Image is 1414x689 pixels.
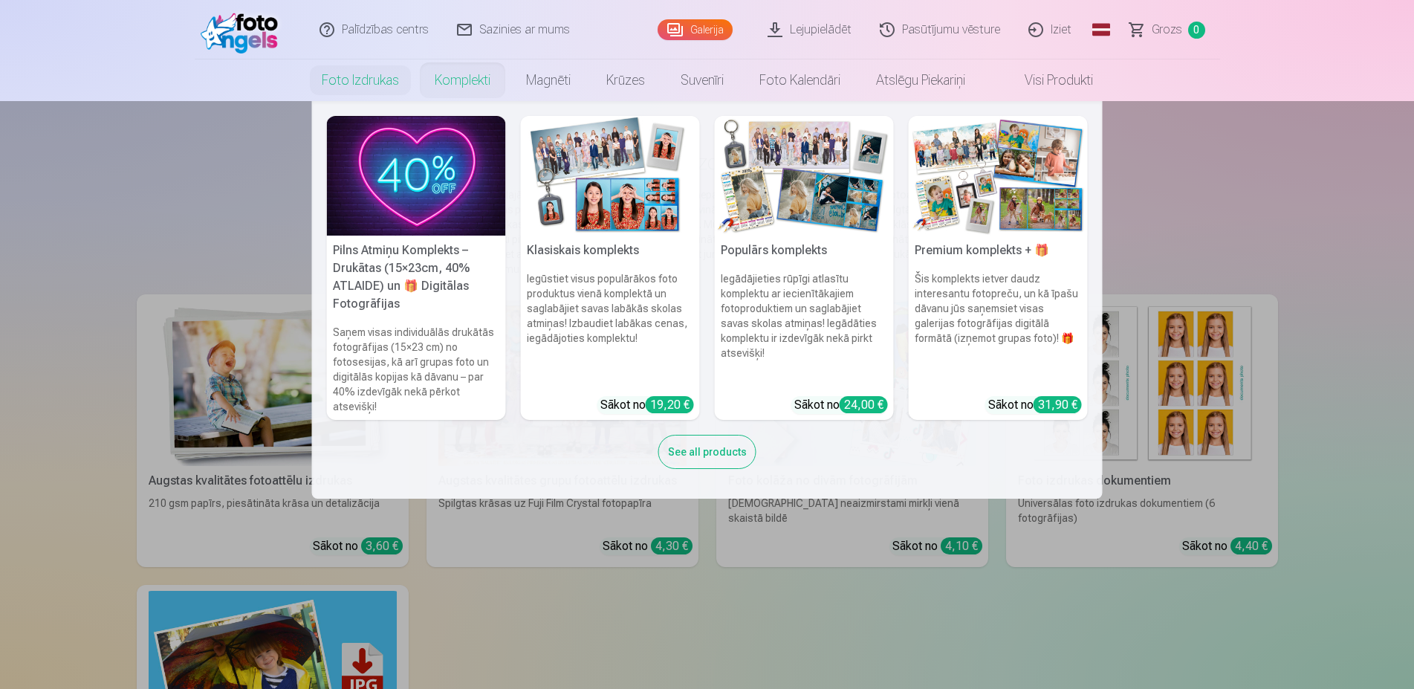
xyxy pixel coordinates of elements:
[715,116,894,420] a: Populārs komplektsPopulārs komplektsIegādājieties rūpīgi atlasītu komplektu ar iecienītākajiem fo...
[1034,396,1082,413] div: 31,90 €
[1188,22,1205,39] span: 0
[600,396,694,414] div: Sākot no
[521,236,700,265] h5: Klasiskais komplekts
[327,116,506,420] a: Pilns Atmiņu Komplekts – Drukātas (15×23cm, 40% ATLAIDE) un 🎁 Digitālas Fotogrāfijas Pilns Atmiņu...
[304,59,417,101] a: Foto izdrukas
[508,59,588,101] a: Magnēti
[588,59,663,101] a: Krūzes
[521,265,700,390] h6: Iegūstiet visus populārākos foto produktus vienā komplektā un saglabājiet savas labākās skolas at...
[417,59,508,101] a: Komplekti
[988,396,1082,414] div: Sākot no
[327,236,506,319] h5: Pilns Atmiņu Komplekts – Drukātas (15×23cm, 40% ATLAIDE) un 🎁 Digitālas Fotogrāfijas
[658,443,756,459] a: See all products
[646,396,694,413] div: 19,20 €
[663,59,742,101] a: Suvenīri
[658,435,756,469] div: See all products
[794,396,888,414] div: Sākot no
[909,116,1088,420] a: Premium komplekts + 🎁 Premium komplekts + 🎁Šis komplekts ietver daudz interesantu fotopreču, un k...
[715,236,894,265] h5: Populārs komplekts
[858,59,983,101] a: Atslēgu piekariņi
[715,265,894,390] h6: Iegādājieties rūpīgi atlasītu komplektu ar iecienītākajiem fotoproduktiem un saglabājiet savas sk...
[840,396,888,413] div: 24,00 €
[1152,21,1182,39] span: Grozs
[521,116,700,236] img: Klasiskais komplekts
[521,116,700,420] a: Klasiskais komplektsKlasiskais komplektsIegūstiet visus populārākos foto produktus vienā komplekt...
[201,6,286,54] img: /fa1
[909,116,1088,236] img: Premium komplekts + 🎁
[658,19,733,40] a: Galerija
[327,319,506,420] h6: Saņem visas individuālās drukātās fotogrāfijas (15×23 cm) no fotosesijas, kā arī grupas foto un d...
[909,236,1088,265] h5: Premium komplekts + 🎁
[715,116,894,236] img: Populārs komplekts
[327,116,506,236] img: Pilns Atmiņu Komplekts – Drukātas (15×23cm, 40% ATLAIDE) un 🎁 Digitālas Fotogrāfijas
[983,59,1111,101] a: Visi produkti
[742,59,858,101] a: Foto kalendāri
[909,265,1088,390] h6: Šis komplekts ietver daudz interesantu fotopreču, un kā īpašu dāvanu jūs saņemsiet visas galerija...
